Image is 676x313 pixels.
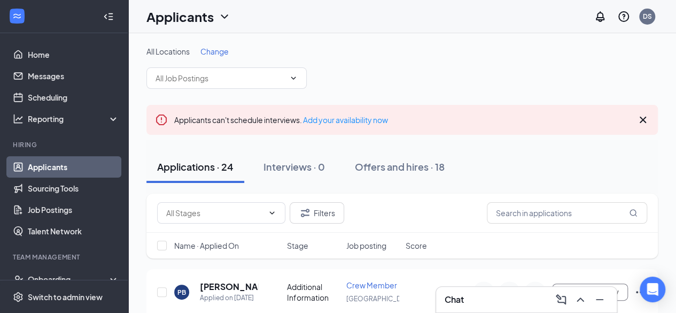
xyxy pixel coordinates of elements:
[634,286,647,299] svg: Ellipses
[346,295,414,303] span: [GEOGRAPHIC_DATA]
[200,293,258,303] div: Applied on [DATE]
[13,274,24,285] svg: UserCheck
[553,291,570,308] button: ComposeMessage
[174,115,388,125] span: Applicants can't schedule interviews.
[12,11,22,21] svg: WorkstreamLogo
[13,253,117,262] div: Team Management
[268,209,276,217] svg: ChevronDown
[591,291,608,308] button: Minimize
[146,47,190,56] span: All Locations
[13,140,117,149] div: Hiring
[287,240,308,251] span: Stage
[636,113,649,126] svg: Cross
[640,277,665,302] div: Open Intercom Messenger
[28,65,119,87] a: Messages
[28,87,119,108] a: Scheduling
[177,288,186,297] div: PB
[287,281,340,303] div: Additional Information
[103,11,114,22] svg: Collapse
[174,240,239,251] span: Name · Applied On
[572,291,589,308] button: ChevronUp
[346,240,386,251] span: Job posting
[574,293,587,306] svg: ChevronUp
[155,113,168,126] svg: Error
[156,72,285,84] input: All Job Postings
[13,292,24,302] svg: Settings
[28,44,119,65] a: Home
[200,281,258,293] h5: [PERSON_NAME]
[157,160,234,173] div: Applications · 24
[263,160,325,173] div: Interviews · 0
[406,240,427,251] span: Score
[303,115,388,125] a: Add your availability now
[13,113,24,124] svg: Analysis
[28,156,119,178] a: Applicants
[593,293,606,306] svg: Minimize
[28,113,120,124] div: Reporting
[166,207,263,219] input: All Stages
[28,220,119,242] a: Talent Network
[555,293,568,306] svg: ComposeMessage
[346,280,397,290] span: Crew Member
[28,274,110,285] div: Onboarding
[594,10,607,23] svg: Notifications
[218,10,231,23] svg: ChevronDown
[290,202,344,224] button: Filter Filters
[617,10,630,23] svg: QuestionInfo
[552,284,628,301] button: Schedule Interview
[28,292,103,302] div: Switch to admin view
[299,207,312,219] svg: Filter
[355,160,445,173] div: Offers and hires · 18
[445,294,464,306] h3: Chat
[289,74,298,82] svg: ChevronDown
[200,47,229,56] span: Change
[643,12,652,21] div: DS
[28,178,119,199] a: Sourcing Tools
[28,199,119,220] a: Job Postings
[146,7,214,26] h1: Applicants
[629,209,638,217] svg: MagnifyingGlass
[487,202,647,224] input: Search in applications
